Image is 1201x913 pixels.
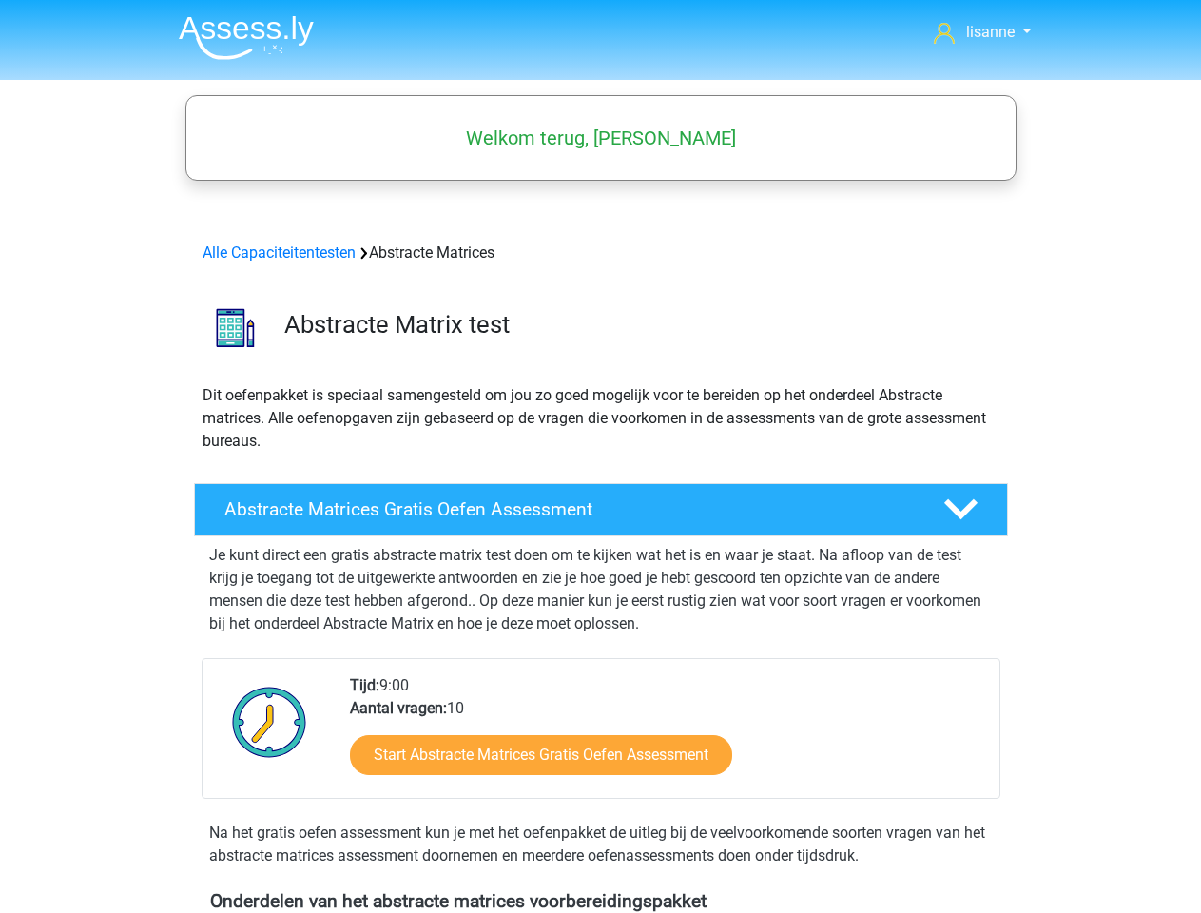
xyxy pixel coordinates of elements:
[195,126,1007,149] h5: Welkom terug, [PERSON_NAME]
[195,242,1007,264] div: Abstracte Matrices
[350,735,732,775] a: Start Abstracte Matrices Gratis Oefen Assessment
[209,544,993,635] p: Je kunt direct een gratis abstracte matrix test doen om te kijken wat het is en waar je staat. Na...
[179,15,314,60] img: Assessly
[210,890,992,912] h4: Onderdelen van het abstracte matrices voorbereidingspakket
[195,287,276,368] img: abstracte matrices
[202,822,1000,867] div: Na het gratis oefen assessment kun je met het oefenpakket de uitleg bij de veelvoorkomende soorte...
[926,21,1037,44] a: lisanne
[966,23,1015,41] span: lisanne
[203,243,356,262] a: Alle Capaciteitentesten
[284,310,993,340] h3: Abstracte Matrix test
[224,498,913,520] h4: Abstracte Matrices Gratis Oefen Assessment
[336,674,998,798] div: 9:00 10
[222,674,318,769] img: Klok
[203,384,999,453] p: Dit oefenpakket is speciaal samengesteld om jou zo goed mogelijk voor te bereiden op het onderdee...
[350,699,447,717] b: Aantal vragen:
[350,676,379,694] b: Tijd:
[186,483,1016,536] a: Abstracte Matrices Gratis Oefen Assessment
